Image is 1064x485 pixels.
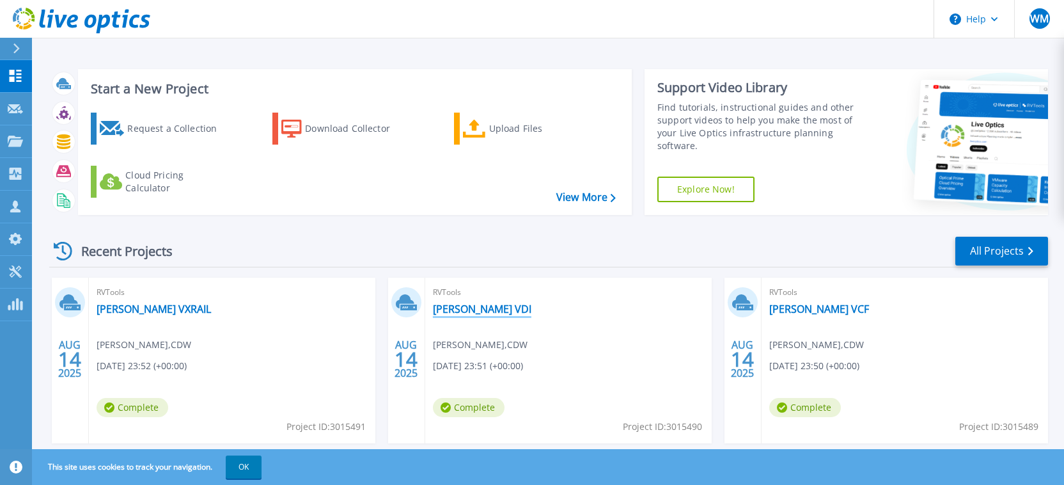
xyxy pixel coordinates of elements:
[657,177,755,202] a: Explore Now!
[769,359,859,373] span: [DATE] 23:50 (+00:00)
[125,169,228,195] div: Cloud Pricing Calculator
[657,79,861,96] div: Support Video Library
[769,398,841,417] span: Complete
[394,336,418,383] div: AUG 2025
[454,113,597,145] a: Upload Files
[395,354,418,365] span: 14
[623,420,702,434] span: Project ID: 3015490
[91,113,233,145] a: Request a Collection
[226,456,262,479] button: OK
[959,420,1038,434] span: Project ID: 3015489
[730,336,755,383] div: AUG 2025
[97,359,187,373] span: [DATE] 23:52 (+00:00)
[433,303,531,315] a: [PERSON_NAME] VDI
[1030,13,1049,24] span: WM
[305,116,407,141] div: Download Collector
[272,113,415,145] a: Download Collector
[769,338,864,352] span: [PERSON_NAME] , CDW
[433,285,704,299] span: RVTools
[433,359,523,373] span: [DATE] 23:51 (+00:00)
[58,336,82,383] div: AUG 2025
[97,398,168,417] span: Complete
[58,354,81,365] span: 14
[556,191,616,203] a: View More
[286,420,366,434] span: Project ID: 3015491
[91,82,615,96] h3: Start a New Project
[97,285,368,299] span: RVTools
[769,285,1040,299] span: RVTools
[955,237,1048,266] a: All Projects
[91,166,233,198] a: Cloud Pricing Calculator
[657,101,861,152] div: Find tutorials, instructional guides and other support videos to help you make the most of your L...
[433,338,528,352] span: [PERSON_NAME] , CDW
[489,116,591,141] div: Upload Files
[97,338,191,352] span: [PERSON_NAME] , CDW
[769,303,869,315] a: [PERSON_NAME] VCF
[127,116,230,141] div: Request a Collection
[433,398,505,417] span: Complete
[731,354,754,365] span: 14
[35,456,262,479] span: This site uses cookies to track your navigation.
[49,235,190,267] div: Recent Projects
[97,303,211,315] a: [PERSON_NAME] VXRAIL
